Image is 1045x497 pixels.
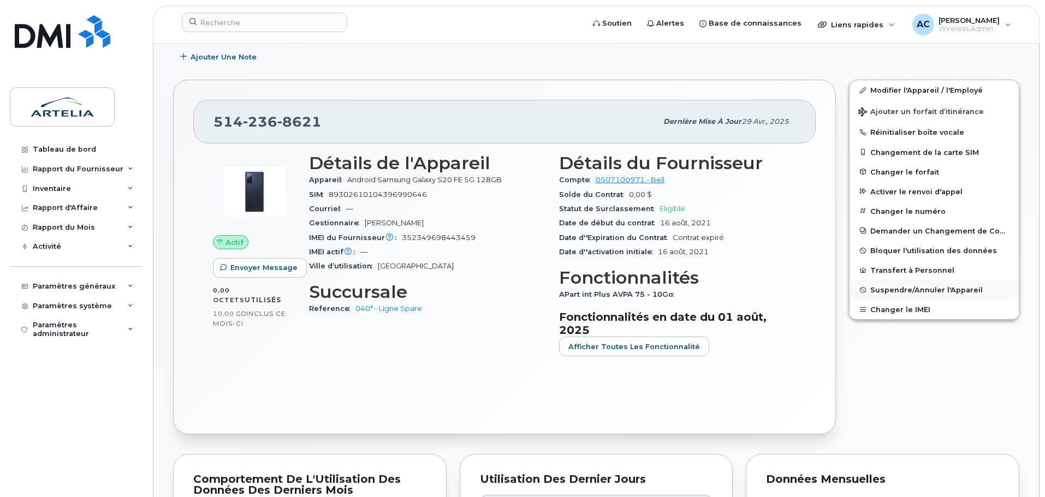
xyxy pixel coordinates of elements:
span: [PERSON_NAME] [365,219,424,227]
span: 10,00 Go [213,310,246,318]
h3: Détails du Fournisseur [559,153,796,173]
button: Ajouter une Note [173,47,266,67]
span: APart int Plus AVPA 75 - 10Go [559,290,679,298]
span: Changer le forfait [870,167,939,176]
span: AC [917,18,930,31]
h3: Fonctionnalités [559,268,796,288]
button: Demander un Changement de Compte [850,221,1019,241]
span: Ville d’utilisation [309,262,378,270]
div: Utilisation des Dernier Jours [480,474,713,485]
button: Changer le IMEI [850,300,1019,319]
a: 0507100971 - Bell [596,176,664,184]
span: Liens rapides [831,20,883,29]
span: utilisés [245,296,281,304]
button: Ajouter un forfait d’itinérance [850,100,1019,122]
div: Alexandre Chagnon [905,14,1019,35]
button: Bloquer l'utilisation des données [850,241,1019,260]
button: Suspendre/Annuler l'Appareil [850,280,1019,300]
span: Ajouter un forfait d’itinérance [858,107,984,118]
span: Date de début du contrat [559,219,660,227]
button: Afficher Toutes les Fonctionnalité [559,337,709,356]
span: Actif [225,237,244,248]
span: Courriel [309,205,346,213]
span: Gestionnaire [309,219,365,227]
button: Réinitialiser boîte vocale [850,122,1019,142]
h3: Détails de l'Appareil [309,153,546,173]
span: IMEI actif [309,248,360,256]
span: Base de connaissances [709,18,801,29]
span: 352349698443459 [402,233,476,242]
a: Soutien [585,13,639,34]
span: 8621 [277,113,322,130]
span: Activer le renvoi d'appel [870,187,963,195]
span: Soutien [602,18,632,29]
span: Date d''activation initiale [559,248,658,256]
span: Statut de Surclassement [559,205,660,213]
span: Dernière mise à jour [663,117,741,125]
span: — [346,205,353,213]
span: Wireless Admin [939,25,1000,33]
button: Changement de la carte SIM [850,142,1019,162]
span: 0,00 $ [629,190,652,199]
span: inclus ce mois-ci [213,309,286,327]
span: Afficher Toutes les Fonctionnalité [568,342,700,352]
span: Contrat expiré [673,233,724,242]
span: Reference [309,304,355,313]
div: Liens rapides [810,14,903,35]
span: Solde du Contrat [559,190,629,199]
span: [GEOGRAPHIC_DATA] [378,262,454,270]
img: image20231002-3703462-zm6wmn.jpeg [222,159,287,224]
a: Modifier l'Appareil / l'Employé [850,80,1019,100]
button: Transfert à Personnel [850,260,1019,280]
div: Données mensuelles [766,474,999,485]
span: IMEI du Fournisseur [309,233,402,242]
span: Date d''Expiration du Contrat [559,233,673,242]
span: 514 [213,113,322,130]
span: 16 août, 2021 [660,219,711,227]
span: Alertes [656,18,684,29]
span: Appareil [309,176,347,184]
span: 236 [243,113,277,130]
span: — [360,248,367,256]
a: Alertes [639,13,692,34]
span: [PERSON_NAME] [939,16,1000,25]
h3: Succursale [309,282,546,302]
h3: Fonctionnalités en date du 01 août, 2025 [559,310,796,337]
button: Changer le forfait [850,162,1019,182]
span: Eligible [660,205,685,213]
span: 0,00 Octets [213,286,245,304]
a: 040* - Ligne Spare [355,304,422,313]
div: Comportement de l'Utilisation des Données des Derniers Mois [193,474,426,495]
span: 29 avr., 2025 [741,117,789,125]
button: Changer le numéro [850,201,1019,221]
button: Activer le renvoi d'appel [850,182,1019,201]
span: Ajouter une Note [191,52,257,62]
span: Compte [559,176,596,184]
input: Recherche [182,13,347,32]
span: Suspendre/Annuler l'Appareil [870,286,983,294]
span: Envoyer Message [230,262,298,273]
button: Envoyer Message [213,258,307,278]
span: SIM [309,190,329,199]
span: Android Samsung Galaxy S20 FE 5G 128GB [347,176,502,184]
span: 89302610104396990646 [329,190,427,199]
a: Base de connaissances [692,13,809,34]
span: 16 août, 2021 [658,248,709,256]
